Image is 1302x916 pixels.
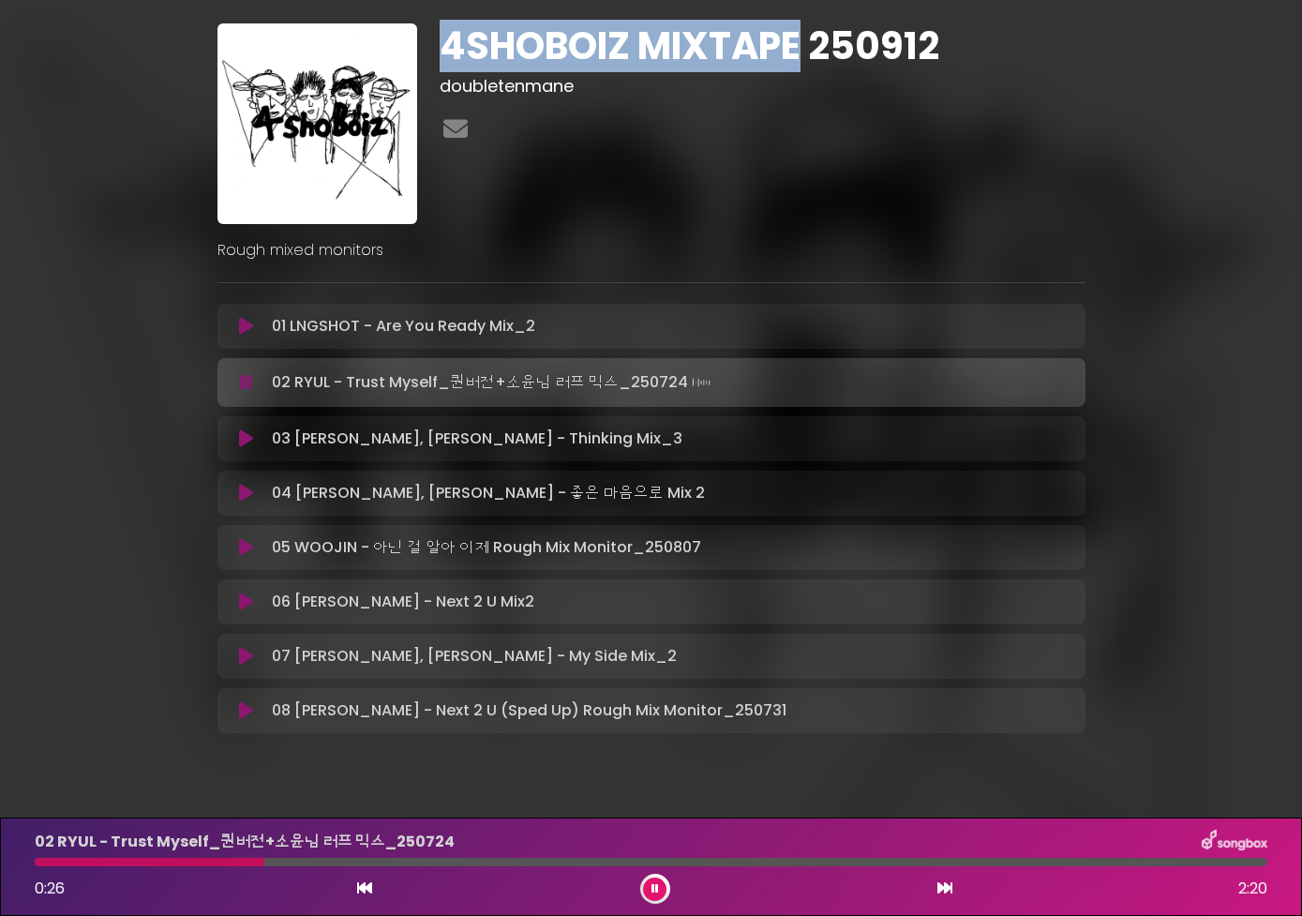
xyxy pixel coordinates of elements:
p: Rough mixed monitors [217,239,1085,262]
p: 06 [PERSON_NAME] - Next 2 U Mix2 [272,591,534,613]
img: WpJZf4DWQ0Wh4nhxdG2j [217,23,418,224]
p: 02 RYUL - Trust Myself_퀀버전+소윤님 러프 믹스_250724 [272,369,714,396]
p: 08 [PERSON_NAME] - Next 2 U (Sped Up) Rough Mix Monitor_250731 [272,699,786,722]
img: waveform4.gif [688,369,714,396]
p: 07 [PERSON_NAME], [PERSON_NAME] - My Side Mix_2 [272,645,677,668]
p: 04 [PERSON_NAME], [PERSON_NAME] - 좋은 마음으로 Mix 2 [272,482,705,504]
h1: 4SHOBOIZ MIXTAPE 250912 [440,23,1085,68]
p: 01 LNGSHOT - Are You Ready Mix_2 [272,315,535,338]
h3: doubletenmane [440,76,1085,97]
p: 03 [PERSON_NAME], [PERSON_NAME] - Thinking Mix_3 [272,428,682,450]
p: 05 WOOJIN - 아닌 걸 알아 이제 Rough Mix Monitor_250807 [272,536,701,559]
